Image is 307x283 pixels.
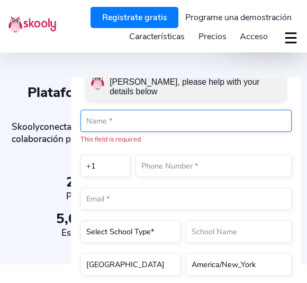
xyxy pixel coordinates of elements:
[8,211,149,227] div: +
[198,31,227,42] span: Precios
[8,121,290,157] div: conecta escuelas, educadores y estudiantes, permite una fácil colaboración para lograr lo mejor, ...
[91,7,179,28] a: Registrate gratis
[8,85,290,117] div: Plataforma n.º 1 que permite viajes de aprendizaje más felices
[240,31,268,42] span: Acceso
[8,190,149,202] div: Países
[56,209,94,228] span: 5,000
[66,173,83,191] span: 25
[8,16,56,33] img: Skooly
[8,174,149,190] div: +
[178,9,299,26] a: Programe una demostración
[12,121,40,133] span: Skooly
[8,227,149,239] div: Escuelas
[192,29,233,46] a: Precios
[283,25,299,50] button: dropdown menu
[233,29,275,46] a: Acceso
[122,29,192,46] a: Características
